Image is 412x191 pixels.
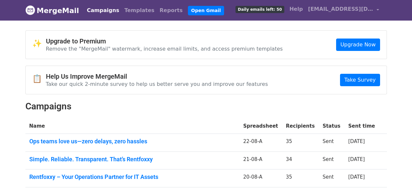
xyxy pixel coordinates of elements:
[239,169,282,187] td: 20-08-A
[319,119,344,134] th: Status
[319,151,344,169] td: Sent
[29,156,235,163] a: Simple. Reliable. Transparent. That’s Rentfoxxy
[348,138,365,144] a: [DATE]
[282,119,319,134] th: Recipients
[32,74,46,84] span: 📋
[239,134,282,152] td: 22-08-A
[282,169,319,187] td: 35
[319,134,344,152] td: Sent
[239,119,282,134] th: Spreadsheet
[233,3,287,16] a: Daily emails left: 50
[46,37,283,45] h4: Upgrade to Premium
[308,5,373,13] span: [EMAIL_ADDRESS][DOMAIN_NAME]
[25,5,35,15] img: MergeMail logo
[32,39,46,48] span: ✨
[188,6,224,15] a: Open Gmail
[25,4,79,17] a: MergeMail
[340,74,380,86] a: Take Survey
[282,134,319,152] td: 35
[336,39,380,51] a: Upgrade Now
[305,3,382,18] a: [EMAIL_ADDRESS][DOMAIN_NAME]
[319,169,344,187] td: Sent
[29,173,235,181] a: Rentfoxxy – Your Operations Partner for IT Assets
[25,101,387,112] h2: Campaigns
[46,81,268,88] p: Take our quick 2-minute survey to help us better serve you and improve our features
[235,6,284,13] span: Daily emails left: 50
[46,72,268,80] h4: Help Us Improve MergeMail
[239,151,282,169] td: 21-08-A
[25,119,239,134] th: Name
[348,156,365,162] a: [DATE]
[122,4,157,17] a: Templates
[46,45,283,52] p: Remove the "MergeMail" watermark, increase email limits, and access premium templates
[29,138,235,145] a: Ops teams love us—zero delays, zero hassles
[282,151,319,169] td: 34
[348,174,365,180] a: [DATE]
[157,4,185,17] a: Reports
[287,3,305,16] a: Help
[344,119,379,134] th: Sent time
[84,4,122,17] a: Campaigns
